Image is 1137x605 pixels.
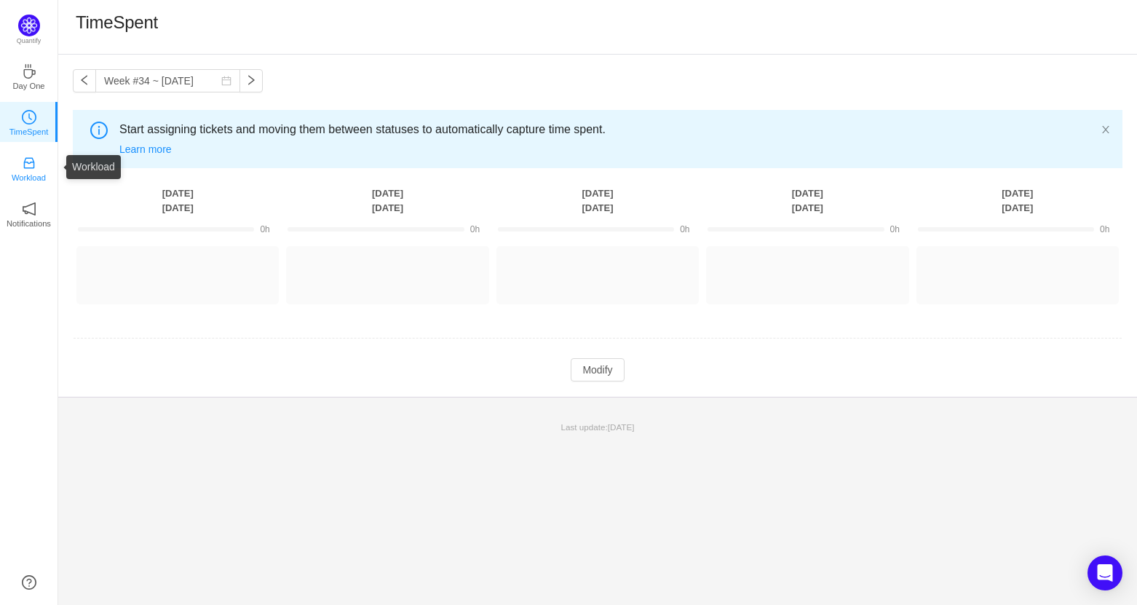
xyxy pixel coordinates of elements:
i: icon: notification [22,202,36,216]
a: Learn more [119,143,172,155]
span: 0h [680,224,689,234]
i: icon: coffee [22,64,36,79]
p: TimeSpent [9,125,49,138]
span: 0h [470,224,480,234]
i: icon: info-circle [90,122,108,139]
th: [DATE] [DATE] [493,186,702,215]
i: icon: clock-circle [22,110,36,124]
span: [DATE] [608,422,635,432]
p: Day One [12,79,44,92]
span: Last update: [561,422,635,432]
p: Notifications [7,217,51,230]
i: icon: close [1101,124,1111,135]
p: Quantify [17,36,41,47]
span: Start assigning tickets and moving them between statuses to automatically capture time spent. [119,121,1101,138]
i: icon: inbox [22,156,36,170]
th: [DATE] [DATE] [913,186,1122,215]
h1: TimeSpent [76,12,158,33]
img: Quantify [18,15,40,36]
span: 0h [1100,224,1109,234]
i: icon: calendar [221,76,231,86]
span: 0h [260,224,269,234]
a: icon: inboxWorkload [22,160,36,175]
th: [DATE] [DATE] [282,186,492,215]
p: Workload [12,171,46,184]
span: 0h [890,224,900,234]
th: [DATE] [DATE] [73,186,282,215]
a: icon: question-circle [22,575,36,590]
a: icon: clock-circleTimeSpent [22,114,36,129]
button: icon: right [239,69,263,92]
button: Modify [571,358,624,381]
a: icon: notificationNotifications [22,206,36,221]
th: [DATE] [DATE] [702,186,912,215]
div: Open Intercom Messenger [1088,555,1122,590]
button: icon: left [73,69,96,92]
a: icon: coffeeDay One [22,68,36,83]
input: Select a week [95,69,240,92]
button: icon: close [1101,122,1111,138]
